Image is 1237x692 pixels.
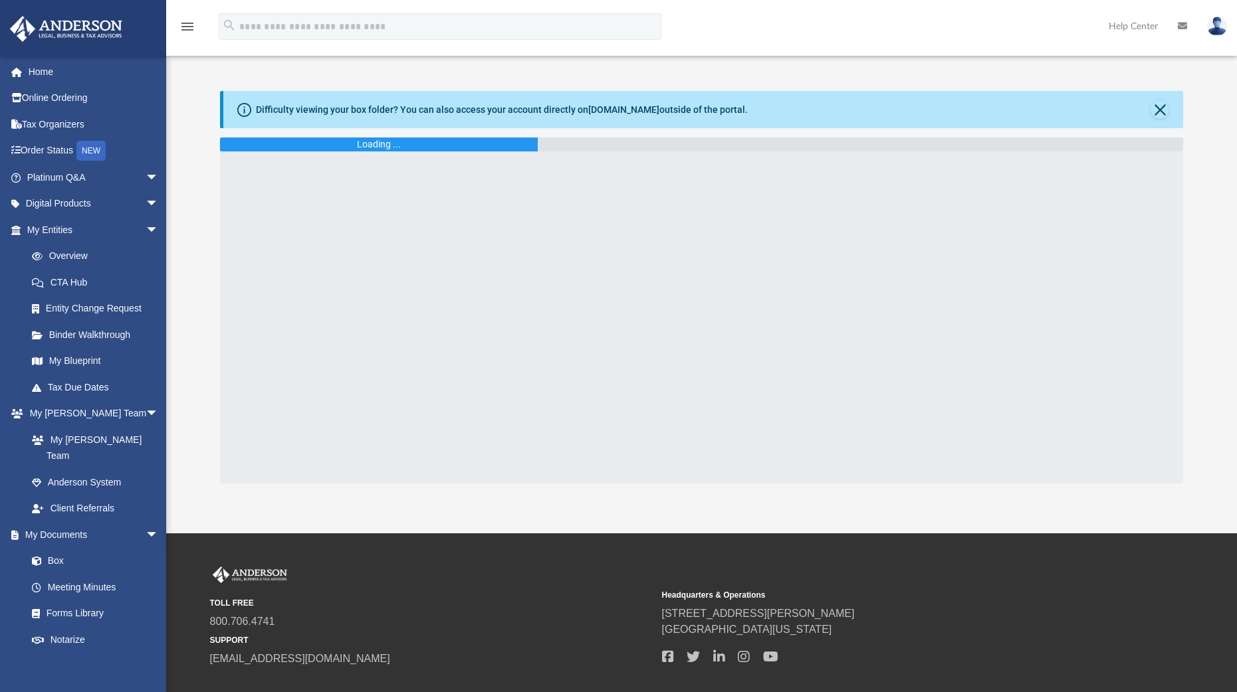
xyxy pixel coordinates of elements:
[357,137,401,151] div: Loading ...
[19,426,166,469] a: My [PERSON_NAME] Team
[19,469,172,495] a: Anderson System
[19,269,179,296] a: CTA Hub
[210,634,653,646] small: SUPPORT
[210,616,275,627] a: 800.706.4741
[179,25,195,35] a: menu
[9,164,179,191] a: Platinum Q&Aarrow_drop_down
[222,18,237,33] i: search
[146,216,172,244] span: arrow_drop_down
[210,566,290,584] img: Anderson Advisors Platinum Portal
[9,58,179,85] a: Home
[9,400,172,427] a: My [PERSON_NAME] Teamarrow_drop_down
[9,191,179,217] a: Digital Productsarrow_drop_down
[210,653,390,664] a: [EMAIL_ADDRESS][DOMAIN_NAME]
[19,574,172,600] a: Meeting Minutes
[146,521,172,549] span: arrow_drop_down
[19,296,179,322] a: Entity Change Request
[662,608,855,619] a: [STREET_ADDRESS][PERSON_NAME]
[19,374,179,400] a: Tax Due Dates
[9,111,179,137] a: Tax Organizers
[146,400,172,428] span: arrow_drop_down
[19,348,172,375] a: My Blueprint
[9,85,179,112] a: Online Ordering
[19,495,172,522] a: Client Referrals
[210,597,653,609] small: TOLL FREE
[19,321,179,348] a: Binder Walkthrough
[588,104,659,115] a: [DOMAIN_NAME]
[9,137,179,165] a: Order StatusNEW
[662,589,1105,601] small: Headquarters & Operations
[1207,17,1227,36] img: User Pic
[9,216,179,243] a: My Entitiesarrow_drop_down
[1151,100,1169,119] button: Close
[146,164,172,191] span: arrow_drop_down
[179,19,195,35] i: menu
[662,624,832,635] a: [GEOGRAPHIC_DATA][US_STATE]
[146,191,172,218] span: arrow_drop_down
[256,103,748,117] div: Difficulty viewing your box folder? You can also access your account directly on outside of the p...
[19,600,166,627] a: Forms Library
[19,626,172,653] a: Notarize
[9,521,172,548] a: My Documentsarrow_drop_down
[19,243,179,270] a: Overview
[76,141,106,161] div: NEW
[6,16,126,42] img: Anderson Advisors Platinum Portal
[19,548,166,574] a: Box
